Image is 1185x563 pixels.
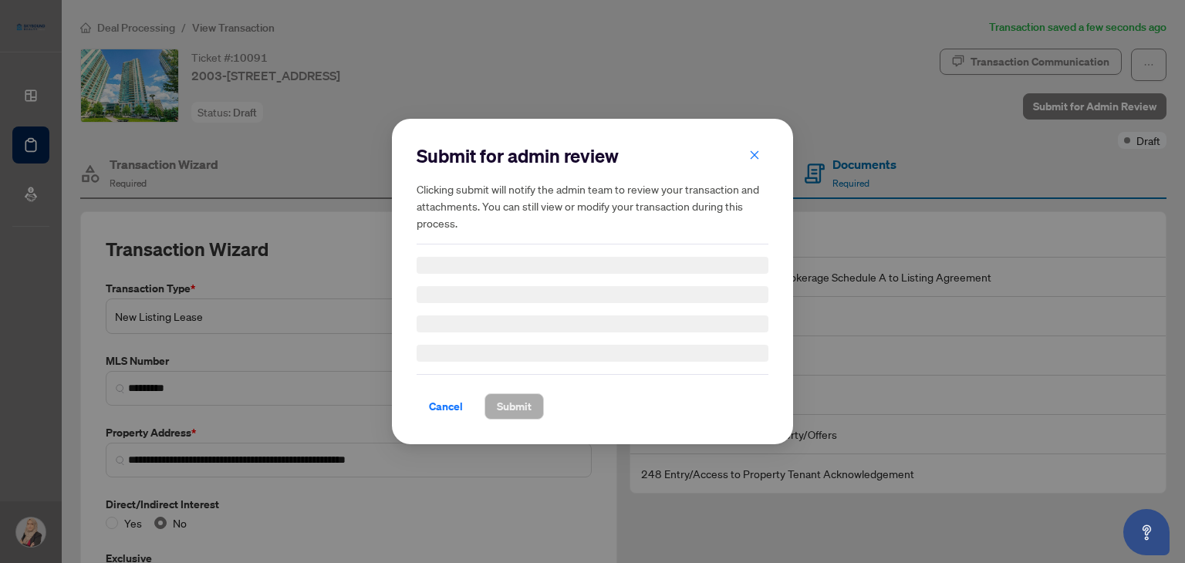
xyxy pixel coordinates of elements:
[1123,509,1170,555] button: Open asap
[429,394,463,419] span: Cancel
[417,180,768,231] h5: Clicking submit will notify the admin team to review your transaction and attachments. You can st...
[749,150,760,160] span: close
[417,393,475,420] button: Cancel
[417,143,768,168] h2: Submit for admin review
[484,393,544,420] button: Submit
